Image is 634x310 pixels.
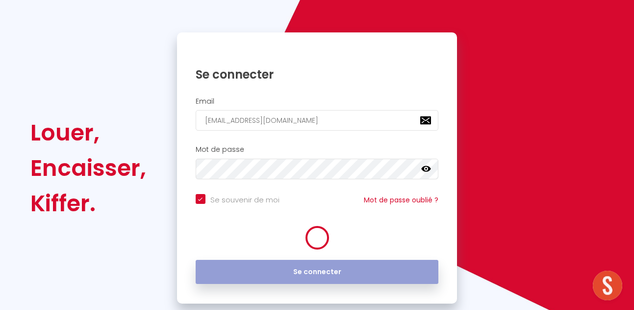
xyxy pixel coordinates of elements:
[30,150,146,186] div: Encaisser,
[30,186,146,221] div: Kiffer.
[196,67,439,82] h1: Se connecter
[196,110,439,131] input: Ton Email
[593,271,622,300] div: Ouvrir le chat
[196,260,439,284] button: Se connecter
[196,145,439,154] h2: Mot de passe
[196,97,439,106] h2: Email
[364,195,438,205] a: Mot de passe oublié ?
[30,115,146,150] div: Louer,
